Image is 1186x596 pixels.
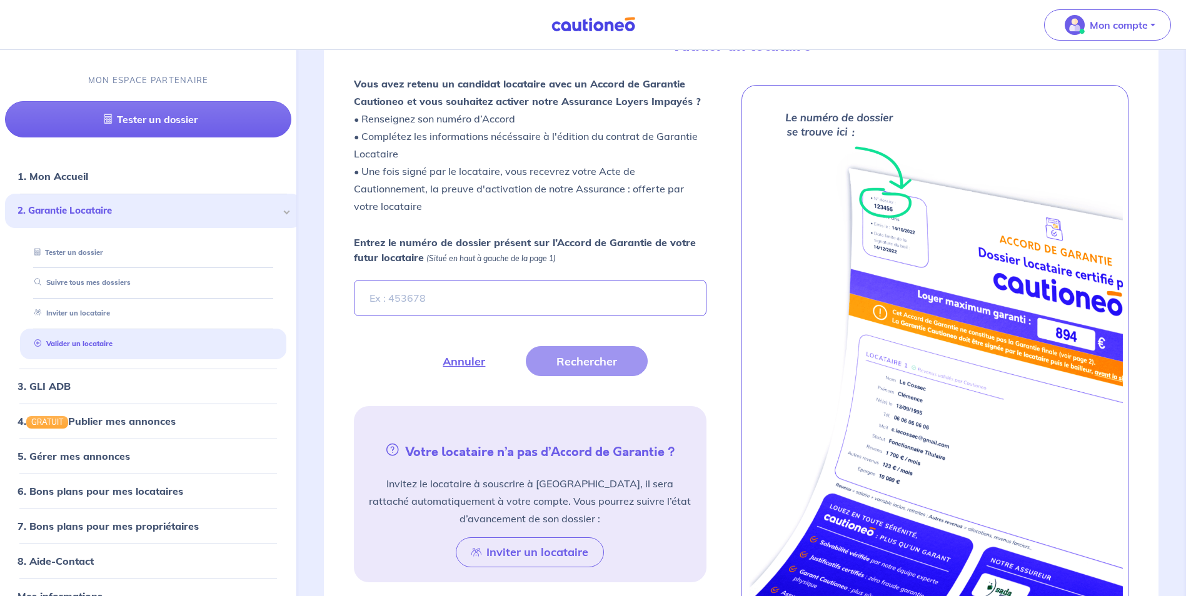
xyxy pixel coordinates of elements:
[354,75,706,215] p: • Renseignez son numéro d’Accord • Complétez les informations nécéssaire à l'édition du contrat d...
[546,17,640,32] img: Cautioneo
[18,450,130,462] a: 5. Gérer mes annonces
[5,479,291,504] div: 6. Bons plans pour mes locataires
[88,74,209,86] p: MON ESPACE PARTENAIRE
[5,164,291,189] div: 1. Mon Accueil
[5,444,291,469] div: 5. Gérer mes annonces
[5,102,291,138] a: Tester un dossier
[18,485,183,497] a: 6. Bons plans pour mes locataires
[29,279,131,287] a: Suivre tous mes dossiers
[29,309,110,318] a: Inviter un locataire
[1065,15,1085,35] img: illu_account_valid_menu.svg
[426,254,556,263] em: (Situé en haut à gauche de la page 1)
[29,339,113,348] a: Valider un locataire
[18,555,94,567] a: 8. Aide-Contact
[20,334,286,354] div: Valider un locataire
[359,441,701,460] h5: Votre locataire n’a pas d’Accord de Garantie ?
[5,194,301,229] div: 2. Garantie Locataire
[1090,17,1148,32] p: Mon compte
[20,273,286,294] div: Suivre tous mes dossiers
[5,549,291,574] div: 8. Aide-Contact
[18,415,176,427] a: 4.GRATUITPublier mes annonces
[18,380,71,392] a: 3. GLI ADB
[1044,9,1171,41] button: illu_account_valid_menu.svgMon compte
[412,346,516,376] button: Annuler
[29,248,103,257] a: Tester un dossier
[456,537,604,567] button: Inviter un locataire
[354,236,696,264] strong: Entrez le numéro de dossier présent sur l’Accord de Garantie de votre futur locataire
[369,475,691,527] p: Invitez le locataire à souscrire à [GEOGRAPHIC_DATA], il sera rattaché automatiquement à votre co...
[354,280,706,316] input: Ex : 453678
[5,514,291,539] div: 7. Bons plans pour mes propriétaires
[20,304,286,324] div: Inviter un locataire
[18,520,199,532] a: 7. Bons plans pour mes propriétaires
[18,171,88,183] a: 1. Mon Accueil
[20,242,286,263] div: Tester un dossier
[18,204,279,219] span: 2. Garantie Locataire
[354,77,701,107] strong: Vous avez retenu un candidat locataire avec un Accord de Garantie Cautioneo et vous souhaitez act...
[5,409,291,434] div: 4.GRATUITPublier mes annonces
[5,374,291,399] div: 3. GLI ADB
[544,37,938,55] h4: Valider un locataire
